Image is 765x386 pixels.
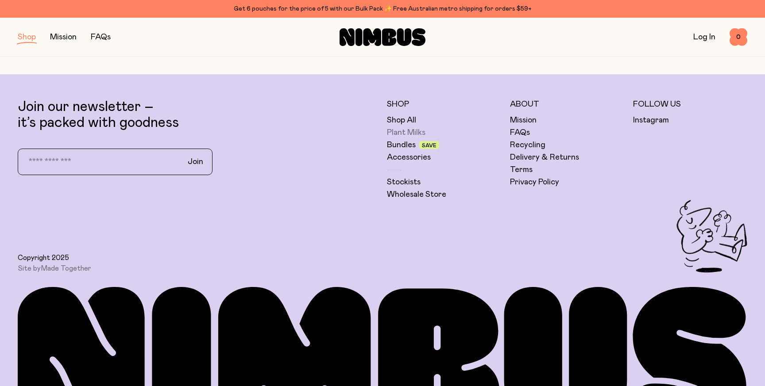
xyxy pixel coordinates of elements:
a: Delivery & Returns [510,152,579,163]
a: Instagram [633,115,669,126]
a: Mission [510,115,537,126]
p: Join our newsletter – it’s packed with goodness [18,99,378,131]
a: Bundles [387,140,416,150]
h5: Follow Us [633,99,747,110]
span: Site by [18,264,91,273]
a: Stockists [387,177,421,187]
button: 0 [730,28,747,46]
a: Privacy Policy [510,177,559,187]
span: Join [188,157,203,167]
a: Shop All [387,115,416,126]
span: Save [422,143,437,148]
a: Terms [510,164,533,175]
span: Copyright 2025 [18,253,69,262]
a: Accessories [387,152,431,163]
a: Made Together [41,265,91,272]
a: Log In [693,33,715,41]
a: Recycling [510,140,545,150]
a: Mission [50,33,77,41]
a: Plant Milks [387,127,425,138]
a: FAQs [91,33,111,41]
a: FAQs [510,127,530,138]
button: Join [181,153,210,171]
a: Wholesale Store [387,189,446,200]
h5: About [510,99,624,110]
h5: Shop [387,99,501,110]
div: Get 6 pouches for the price of 5 with our Bulk Pack ✨ Free Australian metro shipping for orders $59+ [18,4,747,14]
